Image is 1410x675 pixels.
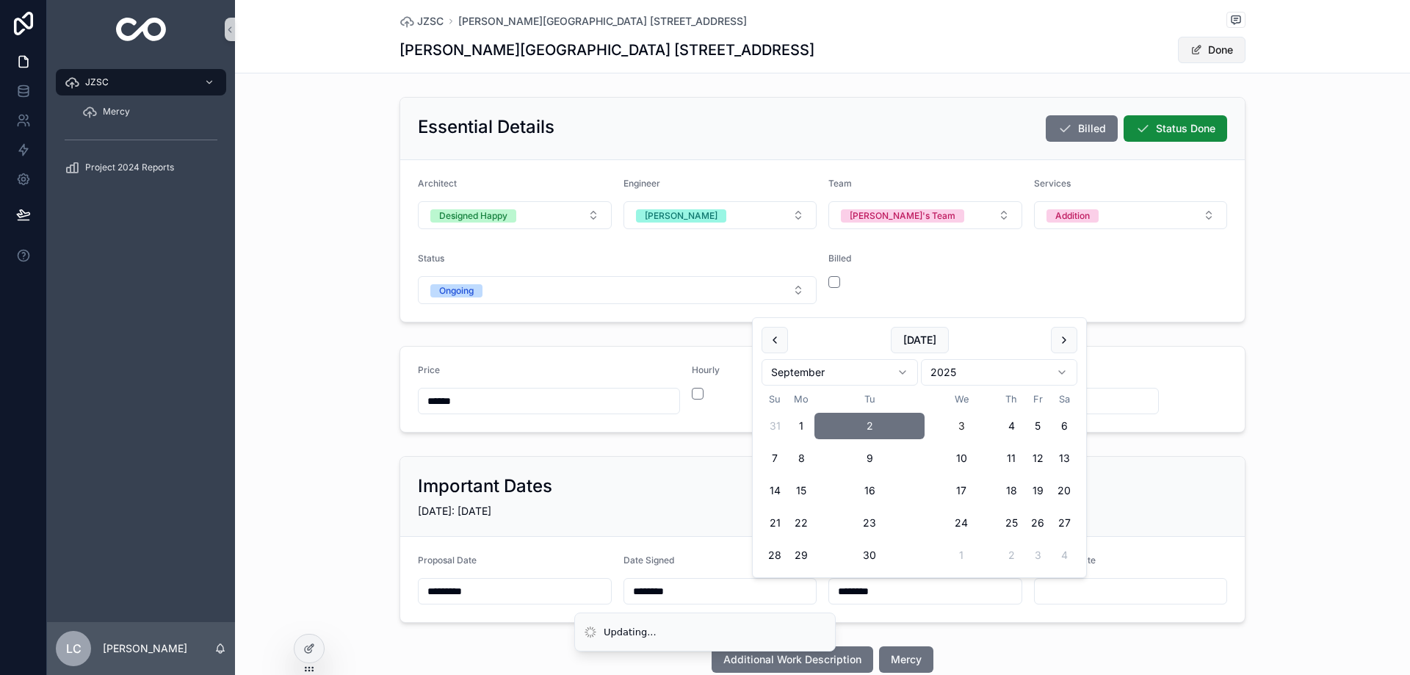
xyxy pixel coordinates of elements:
[856,510,883,536] button: Tuesday, September 23rd, 2025
[762,477,788,504] button: Sunday, September 14th, 2025
[604,625,657,640] div: Updating...
[623,555,674,566] span: Date Signed
[418,115,554,139] h2: Essential Details
[948,445,975,472] button: Wednesday, September 10th, 2025
[47,59,235,200] div: scrollable content
[103,106,130,118] span: Mercy
[788,445,814,472] button: Monday, September 8th, 2025
[891,327,949,353] button: [DATE]
[788,510,814,536] button: Monday, September 22nd, 2025
[762,542,788,568] button: Sunday, September 28th, 2025
[418,474,552,498] h2: Important Dates
[948,477,975,504] button: Wednesday, September 17th, 2025
[948,510,975,536] button: Wednesday, September 24th, 2025
[788,391,814,407] th: Monday
[73,98,226,125] a: Mercy
[762,391,1077,568] table: September 2025
[998,445,1024,472] button: Thursday, September 11th, 2025
[1024,445,1051,472] button: Friday, September 12th, 2025
[850,209,955,223] div: [PERSON_NAME]'s Team
[1046,115,1118,142] button: Billed
[1034,178,1071,189] span: Services
[56,154,226,181] a: Project 2024 Reports
[418,276,817,304] button: Select Button
[1034,201,1228,229] button: Select Button
[948,542,975,568] button: Wednesday, October 1st, 2025
[1078,121,1106,136] span: Billed
[56,69,226,95] a: JZSC
[1024,510,1051,536] button: Friday, September 26th, 2025
[85,162,174,173] span: Project 2024 Reports
[692,364,720,375] span: Hourly
[1024,391,1051,407] th: Friday
[1178,37,1245,63] button: Done
[828,178,852,189] span: Team
[723,652,861,667] span: Additional Work Description
[1051,391,1077,407] th: Saturday
[762,391,788,407] th: Sunday
[856,445,883,472] button: Tuesday, September 9th, 2025
[712,646,873,673] button: Additional Work Description
[418,253,444,264] span: Status
[856,413,883,439] button: Tuesday, September 2nd, 2025, selected
[998,510,1024,536] button: Thursday, September 25th, 2025
[1124,115,1227,142] button: Status Done
[439,284,474,297] div: Ongoing
[856,542,883,568] button: Tuesday, September 30th, 2025
[418,178,457,189] span: Architect
[998,477,1024,504] button: Thursday, September 18th, 2025
[1055,209,1090,223] div: Addition
[1024,477,1051,504] button: Friday, September 19th, 2025
[856,477,883,504] button: Tuesday, September 16th, 2025
[1051,477,1077,504] button: Saturday, September 20th, 2025
[418,555,477,566] span: Proposal Date
[1051,413,1077,439] button: Saturday, September 6th, 2025
[418,201,612,229] button: Select Button
[998,391,1024,407] th: Thursday
[1024,413,1051,439] button: Friday, September 5th, 2025
[828,253,851,264] span: Billed
[814,391,925,407] th: Tuesday
[788,413,814,439] button: Monday, September 1st, 2025
[1051,510,1077,536] button: Saturday, September 27th, 2025
[399,14,444,29] a: JZSC
[788,542,814,568] button: Monday, September 29th, 2025
[762,510,788,536] button: Sunday, September 21st, 2025
[116,18,167,41] img: App logo
[879,646,933,673] button: Mercy
[439,209,507,223] div: Designed Happy
[828,201,1022,229] button: Select Button
[645,209,717,223] div: [PERSON_NAME]
[925,391,998,407] th: Wednesday
[1051,542,1077,568] button: Saturday, October 4th, 2025
[998,413,1024,439] button: Thursday, September 4th, 2025
[948,413,975,439] button: Today, Wednesday, September 3rd, 2025
[458,14,747,29] a: [PERSON_NAME][GEOGRAPHIC_DATA] [STREET_ADDRESS]
[788,477,814,504] button: Monday, September 15th, 2025
[418,505,491,517] span: [DATE]: [DATE]
[762,413,788,439] button: Sunday, August 31st, 2025
[1051,445,1077,472] button: Saturday, September 13th, 2025
[103,641,187,656] p: [PERSON_NAME]
[623,201,817,229] button: Select Button
[891,652,922,667] span: Mercy
[998,542,1024,568] button: Thursday, October 2nd, 2025
[399,40,814,60] h1: [PERSON_NAME][GEOGRAPHIC_DATA] [STREET_ADDRESS]
[762,445,788,472] button: Sunday, September 7th, 2025
[1024,542,1051,568] button: Friday, October 3rd, 2025
[418,364,440,375] span: Price
[66,640,82,657] span: LC
[417,14,444,29] span: JZSC
[85,76,109,88] span: JZSC
[1156,121,1215,136] span: Status Done
[623,178,660,189] span: Engineer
